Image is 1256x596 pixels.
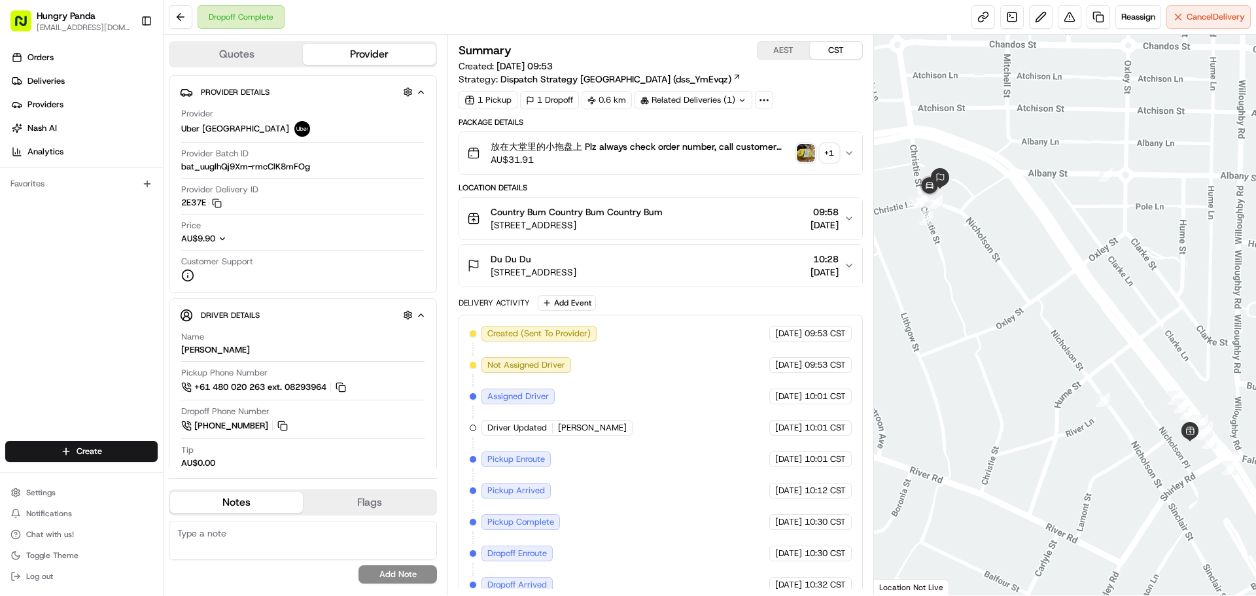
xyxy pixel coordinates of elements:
[181,367,268,379] span: Pickup Phone Number
[77,446,102,457] span: Create
[497,60,553,72] span: [DATE] 09:53
[874,579,949,595] div: Location Not Live
[27,146,63,158] span: Analytics
[491,253,531,266] span: Du Du Du
[181,233,296,245] button: AU$9.90
[1194,415,1208,429] div: 10
[500,73,741,86] a: Dispatch Strategy [GEOGRAPHIC_DATA] (dss_YmEvqz)
[805,422,846,434] span: 10:01 CST
[1187,11,1245,23] span: Cancel Delivery
[37,9,96,22] button: Hungry Panda
[459,132,862,174] button: 放在大堂里的小拖盘上 Plz always check order number, call customer when you arrive, any delivery issues, Con...
[775,579,802,591] span: [DATE]
[194,381,326,393] span: +61 480 020 263 ext. 08293964
[487,391,549,402] span: Assigned Driver
[459,44,512,56] h3: Summary
[775,485,802,497] span: [DATE]
[487,422,547,434] span: Driver Updated
[26,508,72,519] span: Notifications
[811,253,839,266] span: 10:28
[459,245,862,287] button: Du Du Du[STREET_ADDRESS]10:28[DATE]
[181,161,310,173] span: bat_uuglhQj9Xm-rmcClK8mFOg
[1121,11,1155,23] span: Reassign
[170,44,303,65] button: Quotes
[487,453,545,465] span: Pickup Enroute
[797,144,839,162] button: photo_proof_of_pickup image+1
[5,483,158,502] button: Settings
[459,183,862,193] div: Location Details
[775,548,802,559] span: [DATE]
[27,52,54,63] span: Orders
[820,144,839,162] div: + 1
[775,422,802,434] span: [DATE]
[181,419,290,433] a: [PHONE_NUMBER]
[5,71,163,92] a: Deliveries
[194,420,268,432] span: [PHONE_NUMBER]
[181,380,348,394] a: +61 480 020 263 ext. 08293964
[26,550,78,561] span: Toggle Theme
[5,47,163,68] a: Orders
[805,453,846,465] span: 10:01 CST
[797,144,815,162] img: photo_proof_of_pickup image
[487,485,545,497] span: Pickup Arrived
[181,256,253,268] span: Customer Support
[459,91,517,109] div: 1 Pickup
[805,485,846,497] span: 10:12 CST
[459,198,862,239] button: Country Bum Country Bum Country Bum[STREET_ADDRESS]09:58[DATE]
[487,328,591,340] span: Created (Sent To Provider)
[487,359,565,371] span: Not Assigned Driver
[181,331,204,343] span: Name
[5,118,163,139] a: Nash AI
[775,359,802,371] span: [DATE]
[5,141,163,162] a: Analytics
[805,391,846,402] span: 10:01 CST
[487,579,547,591] span: Dropoff Arrived
[1099,167,1113,182] div: 12
[810,42,862,59] button: CST
[805,516,846,528] span: 10:30 CST
[170,492,303,513] button: Notes
[5,94,163,115] a: Providers
[805,548,846,559] span: 10:30 CST
[1198,421,1213,436] div: 9
[201,87,270,97] span: Provider Details
[775,453,802,465] span: [DATE]
[181,457,215,469] div: AU$0.00
[919,211,933,225] div: 16
[500,73,731,86] span: Dispatch Strategy [GEOGRAPHIC_DATA] (dss_YmEvqz)
[1202,434,1217,449] div: 14
[811,219,839,232] span: [DATE]
[913,194,927,208] div: 19
[758,42,810,59] button: AEST
[5,504,158,523] button: Notifications
[5,567,158,586] button: Log out
[1168,391,1182,405] div: 7
[1115,5,1161,29] button: Reassign
[181,197,222,209] button: 2E37E
[180,81,426,103] button: Provider Details
[805,328,846,340] span: 09:53 CST
[181,444,194,456] span: Tip
[805,359,846,371] span: 09:53 CST
[27,75,65,87] span: Deliveries
[487,516,554,528] span: Pickup Complete
[181,220,201,232] span: Price
[520,91,579,109] div: 1 Dropoff
[1179,406,1194,420] div: 8
[805,579,846,591] span: 10:32 CST
[303,492,436,513] button: Flags
[459,60,553,73] span: Created:
[459,73,741,86] div: Strategy:
[1166,5,1251,29] button: CancelDelivery
[459,298,530,308] div: Delivery Activity
[181,148,249,160] span: Provider Batch ID
[538,295,596,311] button: Add Event
[26,529,74,540] span: Chat with us!
[294,121,310,137] img: uber-new-logo.jpeg
[37,22,130,33] span: [EMAIL_ADDRESS][DOMAIN_NAME]
[491,205,663,219] span: Country Bum Country Bum Country Bum
[5,525,158,544] button: Chat with us!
